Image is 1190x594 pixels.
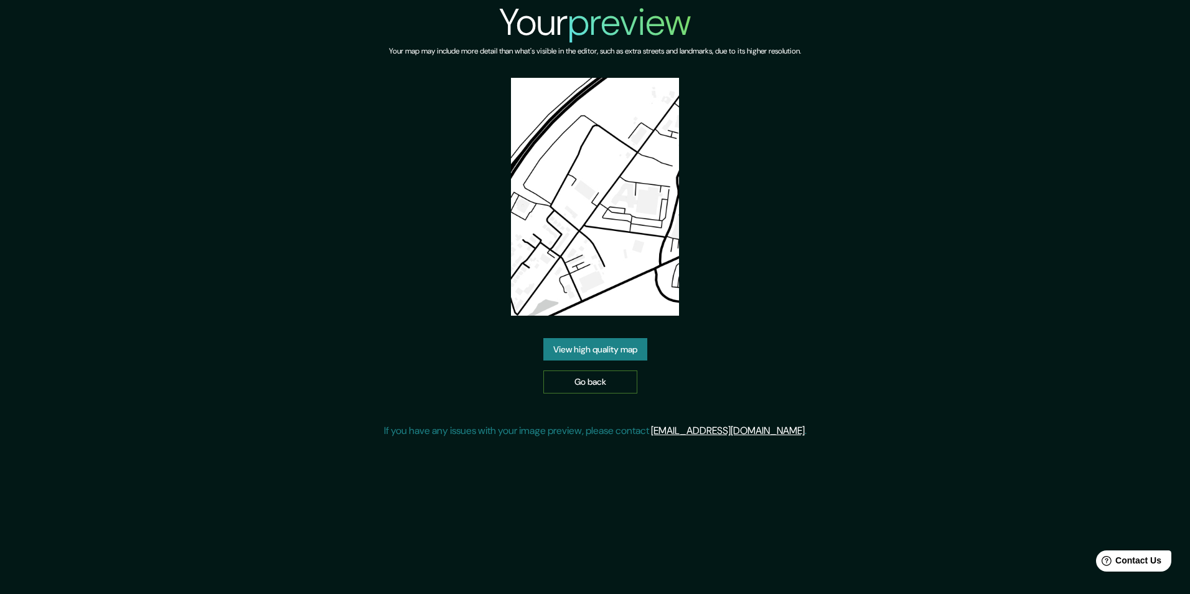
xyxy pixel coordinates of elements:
[384,423,807,438] p: If you have any issues with your image preview, please contact .
[389,45,801,58] h6: Your map may include more detail than what's visible in the editor, such as extra streets and lan...
[511,78,679,316] img: created-map-preview
[543,338,647,361] a: View high quality map
[1079,545,1176,580] iframe: Help widget launcher
[651,424,805,437] a: [EMAIL_ADDRESS][DOMAIN_NAME]
[543,370,637,394] a: Go back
